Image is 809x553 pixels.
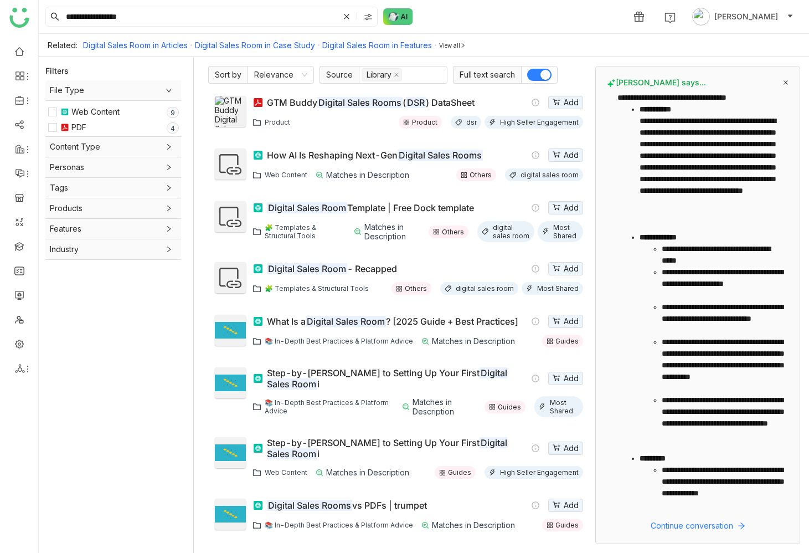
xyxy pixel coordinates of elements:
[421,520,515,530] div: Matches in Description
[401,397,485,416] div: Matches in Description
[550,398,579,415] div: Most Shared
[267,263,347,274] em: Digital Sales Room
[267,202,474,213] div: Template | Free Dock template
[466,118,477,126] div: dsr
[265,398,394,415] span: 📚 In-Depth Best Practices & Platform Advice
[253,202,264,213] img: article.svg
[50,161,177,173] span: Personas
[215,437,246,468] img: Step-by-Step Guide to Setting Up Your First Digital Sales Room i
[45,198,181,218] div: Products
[83,40,188,50] a: Digital Sales Room in Articles
[564,149,579,161] span: Add
[171,107,175,119] p: 9
[50,84,177,96] span: File Type
[60,107,69,116] img: article.svg
[50,182,177,194] span: Tags
[265,468,307,477] span: Web Content
[45,80,181,100] div: File Type
[71,121,86,134] div: PDF
[564,372,579,385] span: Add
[548,499,583,512] button: Add
[267,97,475,108] div: GTM Buddy ( ) DataSheet
[353,222,429,241] div: Matches in Description
[364,13,373,22] img: search-type.svg
[315,468,324,477] img: search-match.svg
[651,520,733,532] span: Continue conversation
[267,437,507,459] em: Digital Sales Room
[50,223,177,235] span: Features
[548,262,583,275] button: Add
[215,499,246,530] img: Digital Sales Rooms vs PDFs | trumpet
[500,468,579,477] div: High Seller Engagement
[267,150,483,161] div: How AI Is Reshaping Next-Gen
[45,219,181,239] div: Features
[607,79,616,88] img: buddy-says
[555,337,579,345] div: Guides
[401,402,410,411] img: search-match.svg
[607,519,789,532] button: Continue conversation
[317,97,403,108] em: Digital Sales Rooms
[320,66,359,84] span: Source
[71,106,120,118] div: Web Content
[267,500,352,511] em: Digital Sales Rooms
[383,8,413,25] img: ask-buddy-normal.svg
[564,96,579,109] span: Add
[453,66,521,84] span: Full text search
[265,337,413,345] span: 📚 In-Depth Best Practices & Platform Advice
[470,171,492,179] div: Others
[548,149,583,162] button: Add
[195,40,315,50] a: Digital Sales Room in Case Study
[353,227,362,236] img: search-match.svg
[253,443,264,454] img: article.svg
[208,66,248,84] span: Sort by
[405,284,427,293] div: Others
[265,284,369,293] span: 🧩 Templates & Structural Tools
[448,468,471,477] div: Guides
[412,118,437,126] div: Product
[267,316,518,327] a: What Is aDigital Sales Room? [2025 Guide + Best Practices]
[664,12,676,23] img: help.svg
[498,403,521,411] div: Guides
[45,157,181,177] div: Personas
[267,150,483,161] a: How AI Is Reshaping Next-GenDigital Sales Rooms
[315,171,324,180] img: search-match.svg
[548,96,583,109] button: Add
[315,468,409,477] div: Matches in Description
[521,171,579,179] div: digital sales room
[564,202,579,214] span: Add
[45,137,181,157] div: Content Type
[215,262,246,293] img: Digital Sales Room - Recapped
[362,68,402,81] nz-select-item: Library
[555,521,579,529] div: Guides
[45,239,181,259] div: Industry
[398,150,483,161] em: Digital Sales Rooms
[267,367,532,390] a: Step-by-[PERSON_NAME] to Setting Up Your FirstDigital Sales Roomi
[50,141,177,153] span: Content Type
[60,123,69,132] img: pdf.svg
[265,118,290,126] span: Product
[553,223,579,240] div: Most Shared
[564,315,579,327] span: Add
[442,228,464,236] div: Others
[406,97,426,108] em: DSR
[690,8,796,25] button: [PERSON_NAME]
[456,284,514,293] div: digital sales room
[267,500,427,511] div: vs PDFs | trumpet
[537,284,579,293] div: Most Shared
[253,97,264,108] img: pdf.svg
[315,170,409,180] div: Matches in Description
[439,42,466,49] div: View all
[267,97,475,108] a: GTM BuddyDigital Sales Rooms(DSR) DataSheet
[253,263,264,274] img: article.svg
[564,442,579,454] span: Add
[267,367,532,390] div: Step-by-[PERSON_NAME] to Setting Up Your First i
[306,316,386,327] em: Digital Sales Room
[45,65,69,76] div: Filters
[267,437,532,459] a: Step-by-[PERSON_NAME] to Setting Up Your FirstDigital Sales Roomi
[267,367,507,390] em: Digital Sales Room
[215,315,246,346] img: What Is a Digital Sales Room? [2025 Guide + Best Practices]
[171,123,175,134] p: 4
[548,315,583,328] button: Add
[254,66,307,83] nz-select-item: Relevance
[421,336,515,346] div: Matches in Description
